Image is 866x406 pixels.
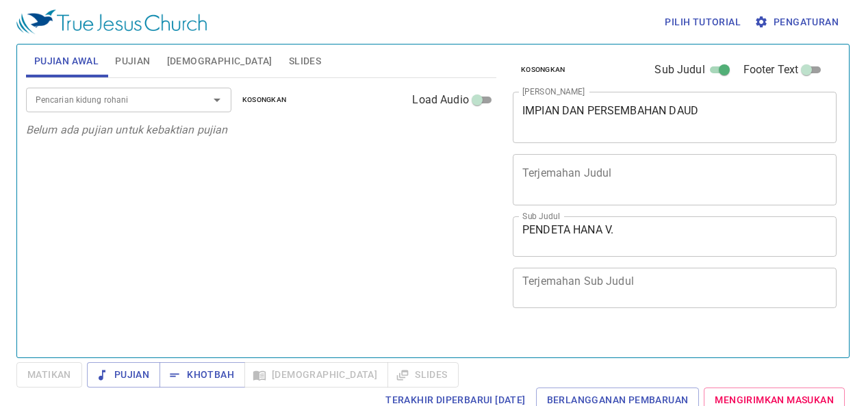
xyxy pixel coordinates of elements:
[743,62,799,78] span: Footer Text
[98,366,149,383] span: Pujian
[34,53,99,70] span: Pujian Awal
[234,92,295,108] button: Kosongkan
[167,53,272,70] span: [DEMOGRAPHIC_DATA]
[87,362,160,388] button: Pujian
[752,10,844,35] button: Pengaturan
[659,10,746,35] button: Pilih tutorial
[654,62,704,78] span: Sub Judul
[289,53,321,70] span: Slides
[115,53,150,70] span: Pujian
[16,10,207,34] img: True Jesus Church
[160,362,245,388] button: Khotbah
[170,366,234,383] span: Khotbah
[665,14,741,31] span: Pilih tutorial
[412,92,469,108] span: Load Audio
[242,94,287,106] span: Kosongkan
[513,62,574,78] button: Kosongkan
[207,90,227,110] button: Open
[522,104,827,130] textarea: IMPIAN DAN PERSEMBAHAN DAUD
[26,123,228,136] i: Belum ada pujian untuk kebaktian pujian
[757,14,839,31] span: Pengaturan
[521,64,565,76] span: Kosongkan
[522,223,827,249] textarea: PENDETA HANA V.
